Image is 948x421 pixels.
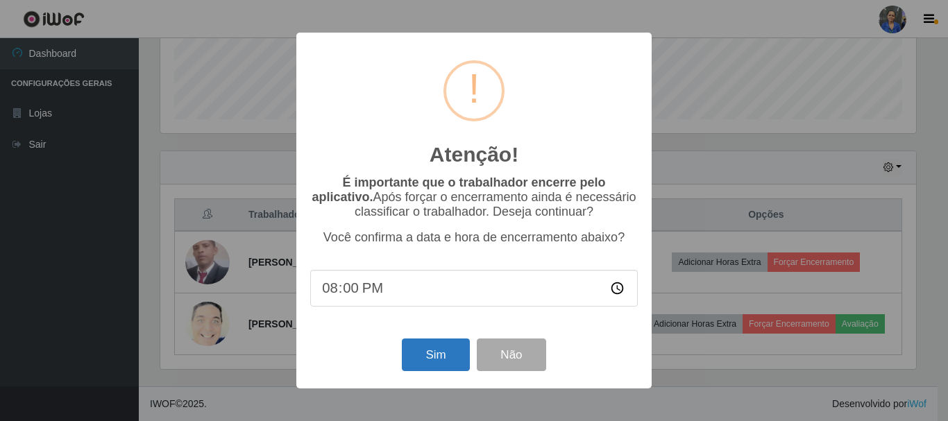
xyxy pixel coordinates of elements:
p: Você confirma a data e hora de encerramento abaixo? [310,230,638,245]
h2: Atenção! [430,142,518,167]
p: Após forçar o encerramento ainda é necessário classificar o trabalhador. Deseja continuar? [310,175,638,219]
button: Sim [402,338,469,371]
b: É importante que o trabalhador encerre pelo aplicativo. [312,175,605,204]
button: Não [477,338,545,371]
